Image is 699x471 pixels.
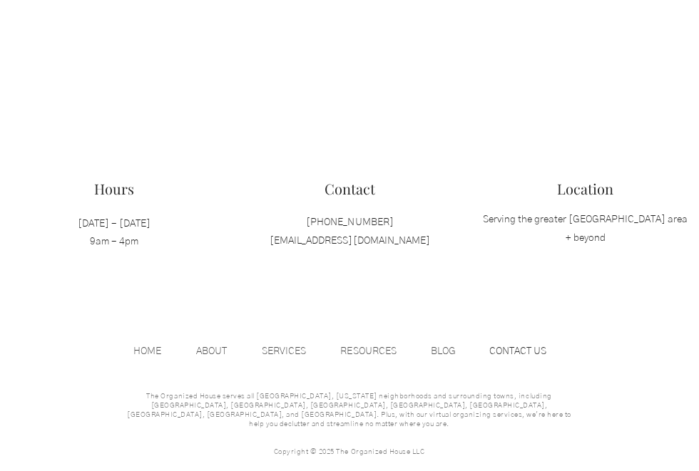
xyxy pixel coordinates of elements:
p: BLOG [423,341,462,362]
p: SERVICES [255,341,313,362]
p: CONTACT US [481,341,553,362]
nav: Site [126,341,573,362]
span: + beyond [565,233,605,243]
p: ABOUT [189,341,234,362]
p: RESOURCES [333,341,403,362]
span: [PHONE_NUMBER] [EMAIL_ADDRESS][DOMAIN_NAME] [270,218,429,246]
span: Copyright © 2025 The Organized House LLC [274,448,424,455]
span: Hours [94,180,134,199]
span: The Organized House serves all [GEOGRAPHIC_DATA], [US_STATE] neighborhoods and surrounding towns,... [127,393,571,428]
a: HOME [126,341,189,362]
a: RESOURCES [333,341,423,362]
h6: Location [471,180,698,199]
a: [PHONE_NUMBER][EMAIL_ADDRESS][DOMAIN_NAME] [270,218,429,246]
a: ABOUT [189,341,255,362]
span: Serving the greater [GEOGRAPHIC_DATA] area [483,215,688,225]
a: SERVICES [255,341,333,362]
span: Contact [325,180,375,199]
a: BLOG [423,341,481,362]
p: HOME [126,341,168,362]
a: CONTACT US [481,341,573,362]
span: [DATE] - [DATE] 9am - 4pm [78,219,150,247]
